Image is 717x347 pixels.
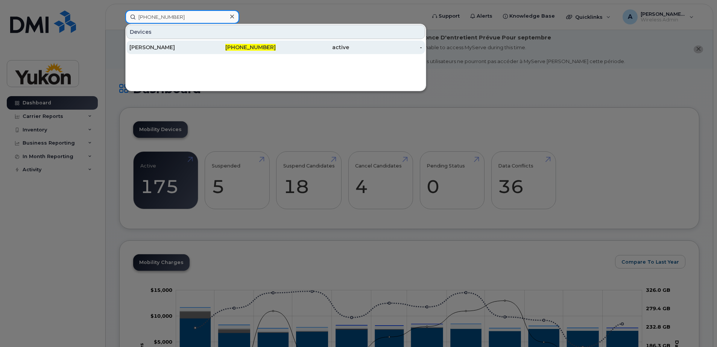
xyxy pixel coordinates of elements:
div: active [276,44,349,51]
div: Devices [126,25,425,39]
span: [PHONE_NUMBER] [225,44,276,51]
div: - [349,44,422,51]
div: [PERSON_NAME] [129,44,203,51]
a: [PERSON_NAME][PHONE_NUMBER]active- [126,41,425,54]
